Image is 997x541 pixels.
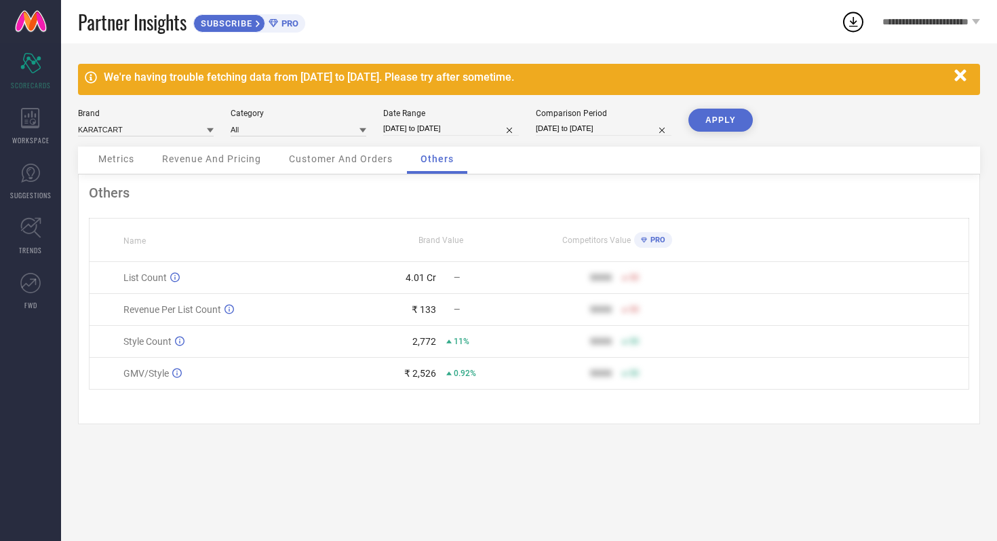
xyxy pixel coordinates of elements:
div: 4.01 Cr [406,272,436,283]
span: SUGGESTIONS [10,190,52,200]
div: We're having trouble fetching data from [DATE] to [DATE]. Please try after sometime. [104,71,947,83]
span: Partner Insights [78,8,187,36]
span: — [454,305,460,314]
div: Brand [78,109,214,118]
span: TRENDS [19,245,42,255]
span: List Count [123,272,167,283]
div: Date Range [383,109,519,118]
span: 50 [629,337,639,346]
span: PRO [647,236,665,244]
a: SUBSCRIBEPRO [193,11,305,33]
span: 11% [454,337,469,346]
div: 9999 [590,272,612,283]
button: APPLY [688,109,753,132]
span: Name [123,236,146,246]
div: 9999 [590,336,612,347]
span: Revenue Per List Count [123,304,221,315]
div: 9999 [590,304,612,315]
span: FWD [24,300,37,310]
div: 2,772 [412,336,436,347]
span: 50 [629,273,639,282]
span: GMV/Style [123,368,169,379]
span: 0.92% [454,369,476,378]
input: Select date range [383,122,519,136]
span: Metrics [98,153,134,164]
span: 50 [629,369,639,378]
div: Category [231,109,366,118]
div: 9999 [590,368,612,379]
span: Style Count [123,336,172,347]
div: Comparison Period [536,109,671,118]
div: ₹ 2,526 [404,368,436,379]
span: Competitors Value [562,236,631,245]
span: Revenue And Pricing [162,153,261,164]
div: ₹ 133 [412,304,436,315]
div: Open download list [841,10,865,34]
span: — [454,273,460,282]
span: Brand Value [418,236,463,245]
span: PRO [278,18,298,29]
span: Customer And Orders [289,153,393,164]
div: Others [89,185,969,201]
span: WORKSPACE [12,135,50,145]
span: SCORECARDS [11,80,51,90]
span: 50 [629,305,639,314]
span: SUBSCRIBE [194,18,256,29]
input: Select comparison period [536,122,671,136]
span: Others [421,153,454,164]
